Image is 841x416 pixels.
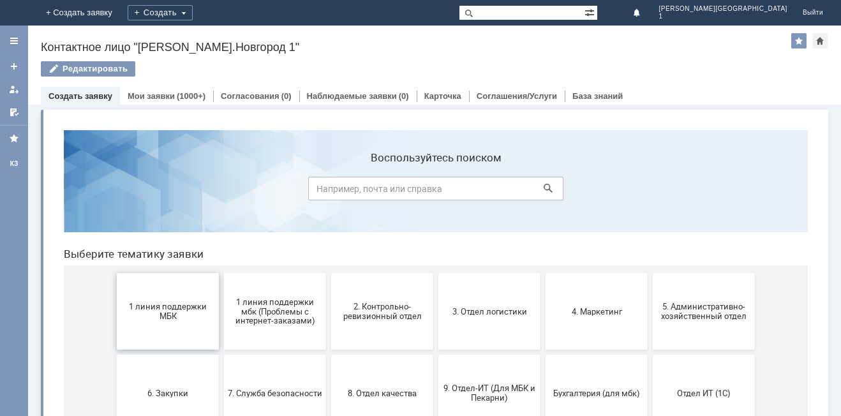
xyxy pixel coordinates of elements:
[278,235,380,311] button: 8. Отдел качества
[174,350,269,359] span: Отдел-ИТ (Офис)
[659,5,787,13] span: [PERSON_NAME][GEOGRAPHIC_DATA]
[174,268,269,278] span: 7. Служба безопасности
[67,268,161,278] span: 6. Закупки
[603,340,697,369] span: [PERSON_NAME]. Услуги ИТ для МБК (оформляет L1)
[221,91,279,101] a: Согласования
[492,235,594,311] button: Бухгалтерия (для мбк)
[599,153,701,230] button: 5. Административно-хозяйственный отдел
[389,350,483,359] span: Франчайзинг
[385,153,487,230] button: 3. Отдел логистики
[399,91,409,101] div: (0)
[63,153,165,230] button: 1 линия поддержки МБК
[174,177,269,205] span: 1 линия поддержки мбк (Проблемы с интернет-заказами)
[599,235,701,311] button: Отдел ИТ (1С)
[389,264,483,283] span: 9. Отдел-ИТ (Для МБК и Пекарни)
[572,91,623,101] a: База знаний
[278,153,380,230] button: 2. Контрольно-ревизионный отдел
[599,316,701,393] button: [PERSON_NAME]. Услуги ИТ для МБК (оформляет L1)
[4,79,24,100] a: Мои заявки
[4,154,24,174] a: КЗ
[10,128,754,140] header: Выберите тематику заявки
[170,316,272,393] button: Отдел-ИТ (Офис)
[496,186,590,196] span: 4. Маркетинг
[492,316,594,393] button: Это соглашение не активно!
[281,268,376,278] span: 8. Отдел качества
[477,91,557,101] a: Соглашения/Услуги
[281,182,376,201] span: 2. Контрольно-ревизионный отдел
[281,350,376,359] span: Финансовый отдел
[63,235,165,311] button: 6. Закупки
[281,91,292,101] div: (0)
[4,159,24,169] div: КЗ
[4,102,24,123] a: Мои согласования
[659,13,787,20] span: 1
[385,316,487,393] button: Франчайзинг
[177,91,205,101] div: (1000+)
[424,91,461,101] a: Карточка
[67,345,161,364] span: Отдел-ИТ (Битрикс24 и CRM)
[307,91,397,101] a: Наблюдаемые заявки
[128,5,193,20] div: Создать
[255,57,510,80] input: Например, почта или справка
[170,235,272,311] button: 7. Служба безопасности
[496,345,590,364] span: Это соглашение не активно!
[170,153,272,230] button: 1 линия поддержки мбк (Проблемы с интернет-заказами)
[4,56,24,77] a: Создать заявку
[812,33,828,48] div: Сделать домашней страницей
[492,153,594,230] button: 4. Маркетинг
[41,41,791,54] div: Контактное лицо "[PERSON_NAME].Новгород 1"
[584,6,597,18] span: Расширенный поиск
[278,316,380,393] button: Финансовый отдел
[385,235,487,311] button: 9. Отдел-ИТ (Для МБК и Пекарни)
[389,186,483,196] span: 3. Отдел логистики
[255,31,510,44] label: Воспользуйтесь поиском
[48,91,112,101] a: Создать заявку
[603,268,697,278] span: Отдел ИТ (1С)
[67,182,161,201] span: 1 линия поддержки МБК
[496,268,590,278] span: Бухгалтерия (для мбк)
[128,91,175,101] a: Мои заявки
[603,182,697,201] span: 5. Административно-хозяйственный отдел
[63,316,165,393] button: Отдел-ИТ (Битрикс24 и CRM)
[791,33,807,48] div: Добавить в избранное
